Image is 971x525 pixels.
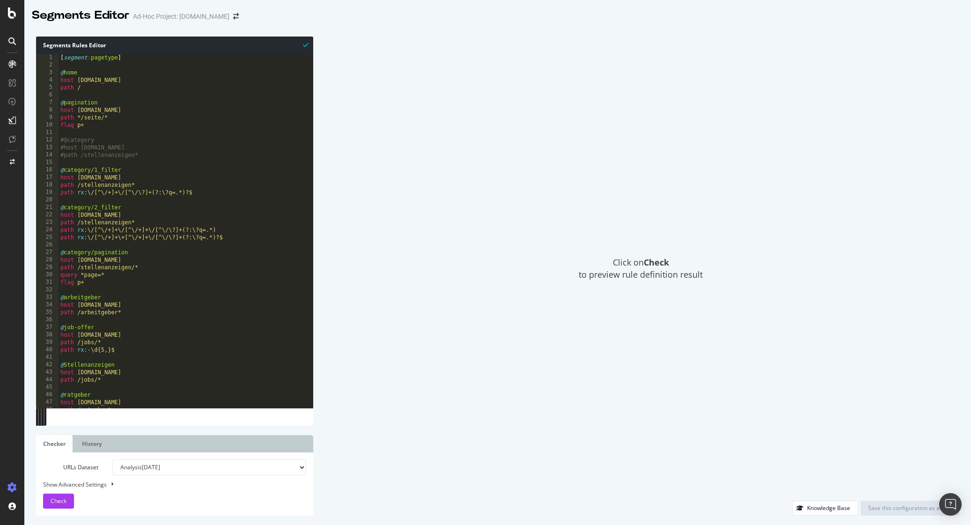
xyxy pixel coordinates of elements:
[303,40,309,49] span: Syntax is valid
[36,159,59,166] div: 15
[36,129,59,136] div: 11
[36,249,59,256] div: 27
[36,391,59,399] div: 46
[36,301,59,309] div: 34
[36,294,59,301] div: 33
[36,271,59,279] div: 30
[75,435,109,452] a: History
[36,181,59,189] div: 18
[36,331,59,339] div: 38
[36,346,59,354] div: 40
[36,324,59,331] div: 37
[36,151,59,159] div: 14
[36,54,59,61] div: 1
[868,504,952,512] div: Save this configuration as active
[36,354,59,361] div: 41
[36,37,313,54] div: Segments Rules Editor
[36,76,59,84] div: 4
[32,7,129,23] div: Segments Editor
[36,309,59,316] div: 35
[233,13,239,20] div: arrow-right-arrow-left
[36,99,59,106] div: 7
[36,256,59,264] div: 28
[36,361,59,369] div: 42
[43,494,74,509] button: Check
[36,279,59,286] div: 31
[36,211,59,219] div: 22
[792,504,858,512] a: Knowledge Base
[36,174,59,181] div: 17
[36,399,59,406] div: 47
[36,384,59,391] div: 45
[51,497,66,505] span: Check
[36,376,59,384] div: 44
[36,234,59,241] div: 25
[36,61,59,69] div: 2
[36,316,59,324] div: 36
[36,369,59,376] div: 43
[36,166,59,174] div: 16
[36,121,59,129] div: 10
[36,406,59,414] div: 48
[36,106,59,114] div: 8
[36,91,59,99] div: 6
[644,257,669,268] strong: Check
[36,264,59,271] div: 29
[36,204,59,211] div: 21
[36,480,299,489] div: Show Advanced Settings
[939,493,962,516] div: Open Intercom Messenger
[36,189,59,196] div: 19
[36,339,59,346] div: 39
[36,241,59,249] div: 26
[861,501,959,516] button: Save this configuration as active
[133,12,229,21] div: Ad-Hoc Project: [DOMAIN_NAME]
[807,504,850,512] div: Knowledge Base
[579,257,703,281] span: Click on to preview rule definition result
[36,226,59,234] div: 24
[36,84,59,91] div: 5
[792,501,858,516] button: Knowledge Base
[36,219,59,226] div: 23
[36,196,59,204] div: 20
[36,286,59,294] div: 32
[36,114,59,121] div: 9
[36,435,73,452] a: Checker
[36,459,105,475] label: URLs Dataset
[36,144,59,151] div: 13
[36,136,59,144] div: 12
[36,69,59,76] div: 3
